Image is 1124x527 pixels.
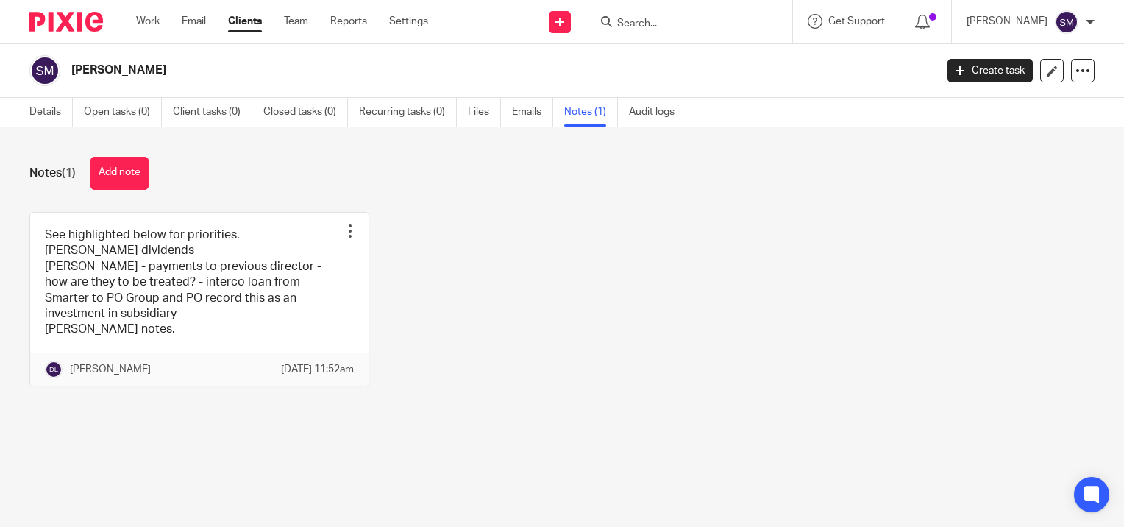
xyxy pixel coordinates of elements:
[468,98,501,127] a: Files
[45,361,63,378] img: svg%3E
[71,63,755,78] h2: [PERSON_NAME]
[284,14,308,29] a: Team
[967,14,1047,29] p: [PERSON_NAME]
[182,14,206,29] a: Email
[330,14,367,29] a: Reports
[84,98,162,127] a: Open tasks (0)
[616,18,748,31] input: Search
[90,157,149,190] button: Add note
[629,98,686,127] a: Audit logs
[29,98,73,127] a: Details
[173,98,252,127] a: Client tasks (0)
[29,166,76,181] h1: Notes
[62,167,76,179] span: (1)
[564,98,618,127] a: Notes (1)
[263,98,348,127] a: Closed tasks (0)
[228,14,262,29] a: Clients
[136,14,160,29] a: Work
[359,98,457,127] a: Recurring tasks (0)
[512,98,553,127] a: Emails
[947,59,1033,82] a: Create task
[828,16,885,26] span: Get Support
[29,55,60,86] img: svg%3E
[1055,10,1078,34] img: svg%3E
[29,12,103,32] img: Pixie
[70,362,151,377] p: [PERSON_NAME]
[389,14,428,29] a: Settings
[281,362,354,377] p: [DATE] 11:52am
